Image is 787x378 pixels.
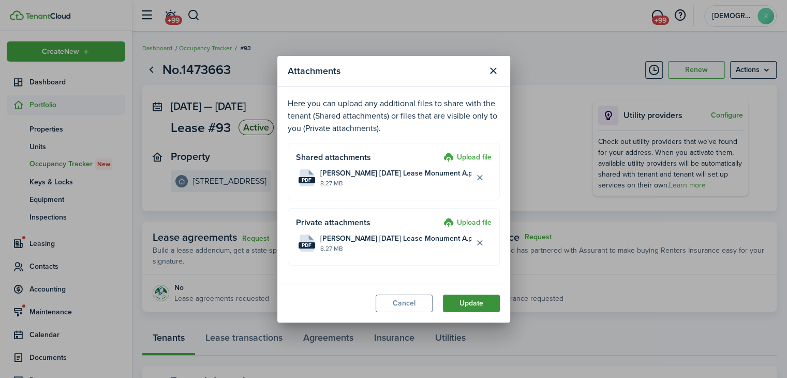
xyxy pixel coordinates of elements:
button: Delete file [471,234,489,252]
file-extension: pdf [299,242,315,249]
file-size: 8.27 MB [320,244,471,253]
h4: Shared attachments [296,151,440,164]
button: Cancel [376,295,433,312]
file-icon: File [299,169,315,186]
button: Close modal [485,62,502,80]
file-size: 8.27 MB [320,179,471,188]
span: [PERSON_NAME] [DATE] Lease Monument A.pdf [320,168,471,179]
button: Update [443,295,500,312]
h4: Private attachments [296,216,440,229]
button: Delete file [471,169,489,186]
file-icon: File [299,235,315,252]
span: [PERSON_NAME] [DATE] Lease Monument A.pdf [320,233,471,244]
file-extension: pdf [299,177,315,183]
p: Here you can upload any additional files to share with the tenant (Shared attachments) or files t... [288,97,500,135]
modal-title: Attachments [288,61,482,81]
